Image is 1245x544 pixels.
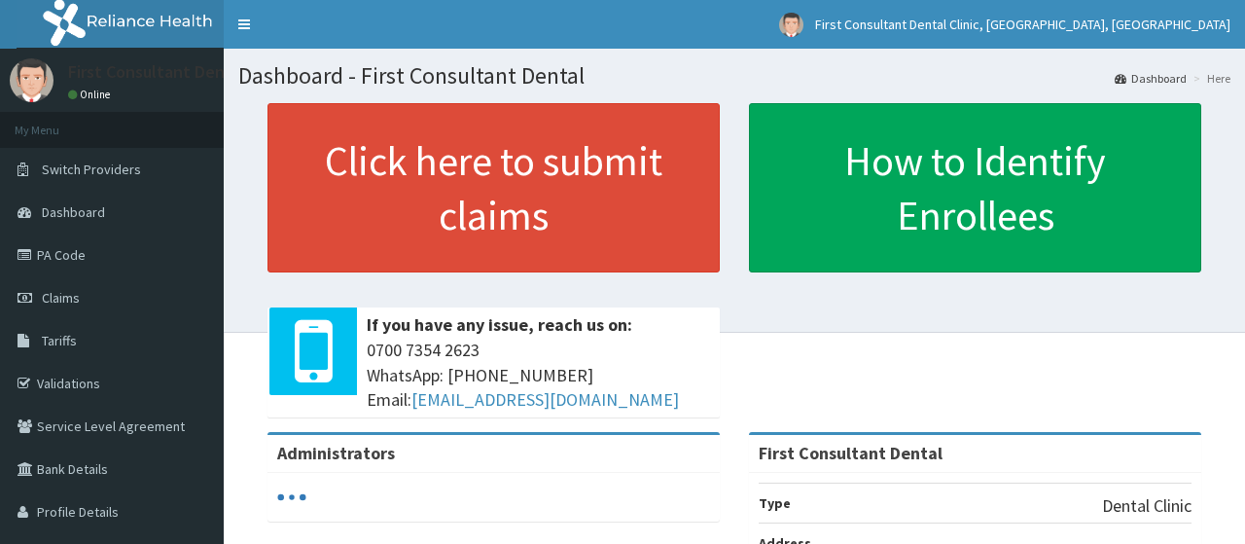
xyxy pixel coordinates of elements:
[367,338,710,413] span: 0700 7354 2623 WhatsApp: [PHONE_NUMBER] Email:
[1102,493,1192,519] p: Dental Clinic
[759,494,791,512] b: Type
[10,58,53,102] img: User Image
[68,63,629,81] p: First Consultant Dental Clinic, [GEOGRAPHIC_DATA], [GEOGRAPHIC_DATA]
[1189,70,1230,87] li: Here
[267,103,720,272] a: Click here to submit claims
[277,483,306,512] svg: audio-loading
[42,203,105,221] span: Dashboard
[1115,70,1187,87] a: Dashboard
[749,103,1201,272] a: How to Identify Enrollees
[759,442,943,464] strong: First Consultant Dental
[277,442,395,464] b: Administrators
[815,16,1230,33] span: First Consultant Dental Clinic, [GEOGRAPHIC_DATA], [GEOGRAPHIC_DATA]
[42,289,80,307] span: Claims
[367,313,632,336] b: If you have any issue, reach us on:
[411,388,679,411] a: [EMAIL_ADDRESS][DOMAIN_NAME]
[68,88,115,101] a: Online
[779,13,803,37] img: User Image
[238,63,1230,89] h1: Dashboard - First Consultant Dental
[42,161,141,178] span: Switch Providers
[42,332,77,349] span: Tariffs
